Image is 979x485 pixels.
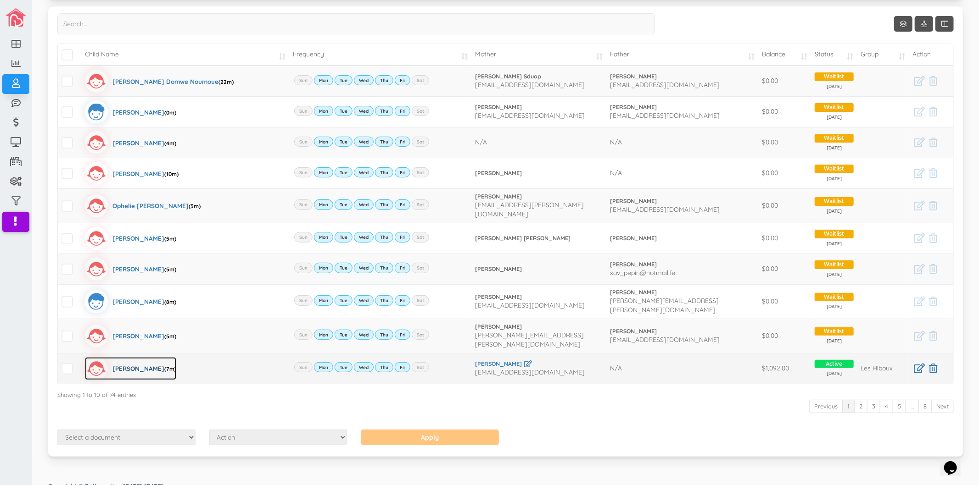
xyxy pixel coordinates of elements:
[815,114,854,121] span: [DATE]
[164,266,176,273] span: (5m)
[610,269,675,277] span: xav_pepin@hotmail.fe
[335,330,352,340] label: Tue
[412,106,429,116] label: Sat
[893,400,906,413] a: 5
[412,232,429,242] label: Sat
[606,44,758,66] td: Father: activate to sort column ascending
[880,400,893,413] a: 4
[85,131,176,154] a: [PERSON_NAME](4m)
[314,232,333,242] label: Mon
[354,295,374,305] label: Wed
[85,162,179,185] a: [PERSON_NAME](10m)
[85,227,108,250] img: girlicon.svg
[395,330,410,340] label: Fri
[335,232,352,242] label: Tue
[412,263,429,273] label: Sat
[610,72,755,81] a: [PERSON_NAME]
[476,265,603,273] a: [PERSON_NAME]
[809,400,843,413] a: Previous
[112,194,201,217] div: Ophelie [PERSON_NAME]
[610,297,719,314] span: [PERSON_NAME][EMAIL_ADDRESS][PERSON_NAME][DOMAIN_NAME]
[294,232,313,242] label: Sun
[857,353,909,384] td: Les Hiboux
[164,171,179,177] span: (10m)
[815,260,854,269] span: Waitlist
[57,387,954,399] div: Showing 1 to 10 of 74 entries
[610,103,755,111] a: [PERSON_NAME]
[815,327,854,336] span: Waitlist
[85,258,108,281] img: girlicon.svg
[354,167,374,177] label: Wed
[395,167,410,177] label: Fri
[314,295,333,305] label: Mon
[375,295,393,305] label: Thu
[314,106,333,116] label: Mon
[815,83,854,90] span: [DATE]
[811,44,857,66] td: Status: activate to sort column ascending
[815,230,854,238] span: Waitlist
[758,188,811,223] td: $0.00
[412,75,429,85] label: Sat
[375,199,393,209] label: Thu
[815,165,854,173] span: Waitlist
[375,137,393,147] label: Thu
[476,81,585,89] span: [EMAIL_ADDRESS][DOMAIN_NAME]
[294,263,313,273] label: Sun
[758,223,811,254] td: $0.00
[294,75,313,85] label: Sun
[294,199,313,209] label: Sun
[476,103,603,111] a: [PERSON_NAME]
[361,430,499,445] input: Apply
[476,293,603,301] a: [PERSON_NAME]
[476,323,603,331] a: [PERSON_NAME]
[815,303,854,310] span: [DATE]
[294,295,313,305] label: Sun
[815,338,854,344] span: [DATE]
[758,254,811,284] td: $0.00
[854,400,867,413] a: 2
[294,330,313,340] label: Sun
[610,288,755,297] a: [PERSON_NAME]
[815,271,854,278] span: [DATE]
[335,137,352,147] label: Tue
[476,368,585,376] span: [EMAIL_ADDRESS][DOMAIN_NAME]
[395,295,410,305] label: Fri
[314,362,333,372] label: Mon
[815,103,854,112] span: Waitlist
[606,353,758,384] td: N/A
[918,400,932,413] a: 8
[375,263,393,273] label: Thu
[112,227,176,250] div: [PERSON_NAME]
[815,134,854,143] span: Waitlist
[294,106,313,116] label: Sun
[85,194,201,217] a: Ophelie [PERSON_NAME](5m)
[815,360,854,369] span: Active
[354,199,374,209] label: Wed
[815,176,854,182] span: [DATE]
[815,208,854,215] span: [DATE]
[164,140,176,147] span: (4m)
[906,400,919,413] a: …
[815,370,854,377] span: [DATE]
[112,100,176,123] div: [PERSON_NAME]
[335,362,352,372] label: Tue
[335,75,352,85] label: Tue
[85,70,108,93] img: girlicon.svg
[85,357,108,380] img: girlicon.svg
[354,106,374,116] label: Wed
[6,8,26,27] img: image
[610,205,720,214] span: [EMAIL_ADDRESS][DOMAIN_NAME]
[476,234,603,242] a: [PERSON_NAME] [PERSON_NAME]
[476,301,585,309] span: [EMAIL_ADDRESS][DOMAIN_NAME]
[164,365,176,372] span: (7m)
[940,448,970,476] iframe: chat widget
[164,298,176,305] span: (8m)
[472,44,607,66] td: Mother: activate to sort column ascending
[112,357,176,380] div: [PERSON_NAME]
[606,127,758,158] td: N/A
[85,290,108,313] img: boyicon.svg
[354,263,374,273] label: Wed
[412,137,429,147] label: Sat
[375,106,393,116] label: Thu
[909,44,953,66] td: Action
